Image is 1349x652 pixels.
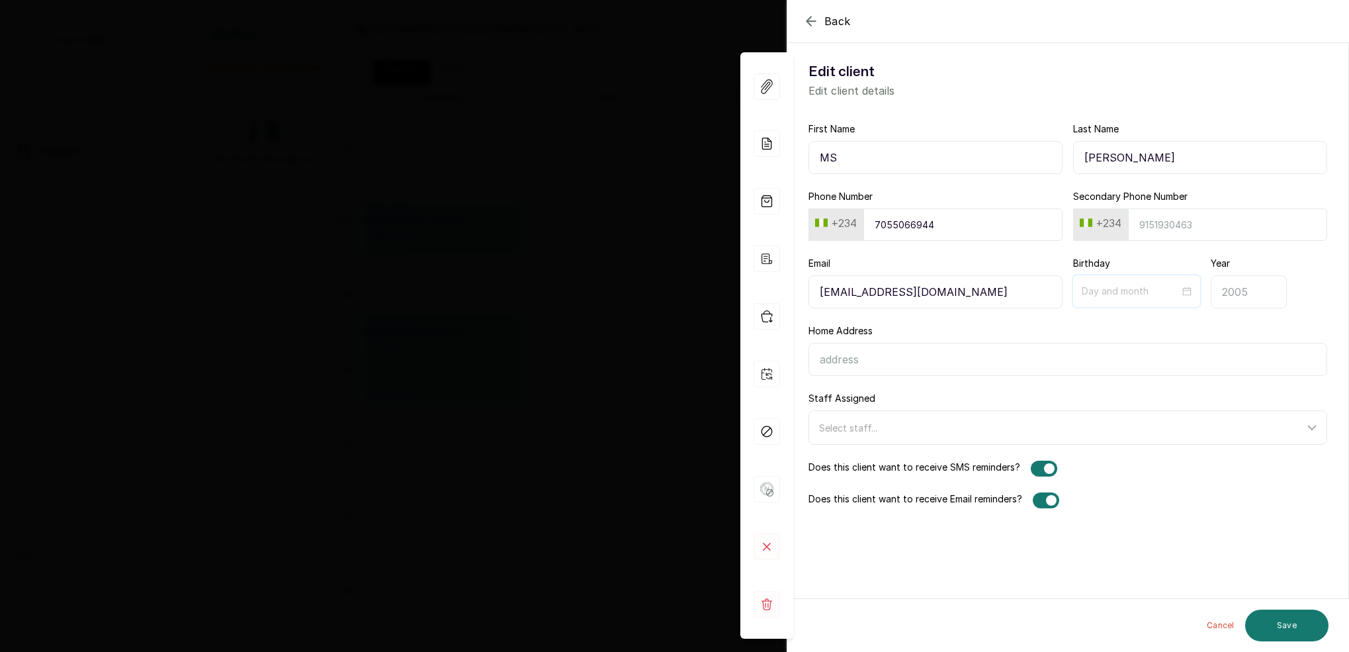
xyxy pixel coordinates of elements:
label: Does this client want to receive Email reminders? [808,492,1022,508]
label: Last Name [1073,122,1119,136]
input: 9151930463 [1128,209,1327,241]
button: +234 [1074,212,1127,234]
input: Enter first name here [808,141,1063,174]
input: address [808,343,1327,376]
button: Cancel [1196,610,1245,641]
label: Birthday [1073,257,1110,270]
label: Year [1211,257,1230,270]
label: First Name [808,122,855,136]
label: Email [808,257,830,270]
input: 9151930463 [863,209,1063,241]
p: Edit client details [808,83,1327,99]
span: Select staff... [819,422,877,434]
label: Secondary Phone Number [1073,190,1188,203]
button: +234 [810,212,862,234]
button: Back [803,13,851,29]
input: Enter last name here [1073,141,1327,174]
label: Staff Assigned [808,392,875,405]
input: email@acme.com [808,275,1063,308]
span: Back [824,13,851,29]
label: Phone Number [808,190,873,203]
button: Save [1245,610,1328,641]
label: Does this client want to receive SMS reminders? [808,461,1020,477]
label: Home Address [808,324,873,338]
input: 2005 [1211,275,1287,308]
h1: Edit client [808,62,1327,83]
input: Day and month [1082,284,1180,299]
